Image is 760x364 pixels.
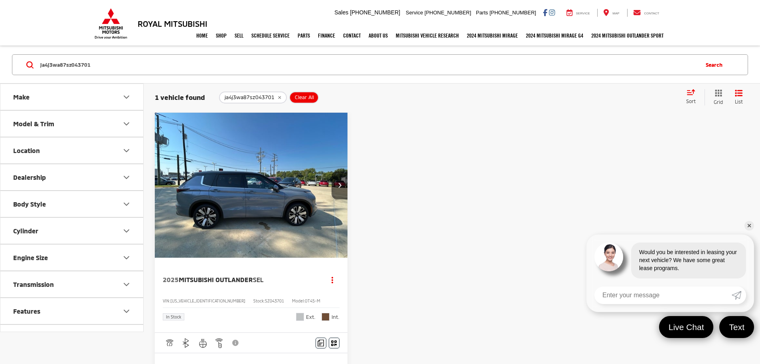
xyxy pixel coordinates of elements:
[682,89,705,105] button: Select sort value
[0,111,144,137] button: Model & TrimModel & Trim
[219,91,287,103] button: remove ja4j3wa87sz043701
[122,173,131,182] div: Dealership
[0,84,144,110] button: MakeMake
[13,200,46,208] div: Body Style
[0,164,144,190] button: DealershipDealership
[729,89,749,105] button: List View
[39,55,698,74] input: Search by Make, Model, or Keyword
[0,191,144,217] button: Body StyleBody Style
[316,338,326,348] button: Comments
[334,9,348,16] span: Sales
[253,276,264,283] span: SEL
[212,26,231,46] a: Shop
[332,313,340,321] span: Int.
[698,55,734,75] button: Search
[314,26,339,46] a: Finance
[306,313,316,321] span: Ext.
[13,147,40,154] div: Location
[0,218,144,244] button: CylinderCylinder
[122,253,131,263] div: Engine Size
[122,199,131,209] div: Body Style
[253,298,265,303] span: Stock:
[231,26,247,46] a: Sell
[0,325,144,351] button: Fuel Type
[225,94,274,101] span: ja4j3wa87sz043701
[627,9,665,17] a: Contact
[155,93,205,101] span: 1 vehicle found
[296,313,304,321] span: Moonstone Gray Metallic/Black Roof
[576,12,590,15] span: Service
[332,276,333,283] span: dropdown dots
[326,273,340,287] button: Actions
[339,26,365,46] a: Contact
[179,276,253,283] span: Mitsubishi Outlander
[0,298,144,324] button: FeaturesFeatures
[154,113,348,259] img: 2025 Mitsubishi Outlander SEL
[476,10,488,16] span: Parts
[163,275,318,284] a: 2025Mitsubishi OutlanderSEL
[214,338,224,348] img: Remote Start
[122,226,131,236] div: Cylinder
[295,94,314,101] span: Clear All
[13,307,40,315] div: Features
[329,338,340,348] button: Window Sticker
[198,338,208,348] img: Heated Steering Wheel
[543,9,547,16] a: Facebook: Click to visit our Facebook page
[154,113,348,258] div: 2025 Mitsubishi Outlander SEL 0
[350,9,400,16] span: [PHONE_NUMBER]
[166,315,181,319] span: In Stock
[490,10,536,16] span: [PHONE_NUMBER]
[122,280,131,289] div: Transmission
[463,26,522,46] a: 2024 Mitsubishi Mirage
[644,12,659,15] span: Contact
[229,334,243,351] button: View Disclaimer
[0,137,144,163] button: LocationLocation
[154,113,348,258] a: 2025 Mitsubishi Outlander SEL2025 Mitsubishi Outlander SEL2025 Mitsubishi Outlander SEL2025 Mitsu...
[561,9,596,17] a: Service
[424,10,471,16] span: [PHONE_NUMBER]
[163,276,179,283] span: 2025
[13,173,46,181] div: Dealership
[322,313,330,321] span: Brick Brown
[289,91,319,103] button: Clear All
[549,9,555,16] a: Instagram: Click to visit our Instagram page
[122,146,131,155] div: Location
[163,298,170,303] span: VIN:
[392,26,463,46] a: Mitsubishi Vehicle Research
[406,10,423,16] span: Service
[181,338,191,348] img: Bluetooth®
[719,316,754,338] a: Text
[318,340,324,346] img: Comments
[331,340,337,346] i: Window Sticker
[332,171,347,199] button: Next image
[0,245,144,271] button: Engine SizeEngine Size
[247,26,294,46] a: Schedule Service: Opens in a new tab
[714,99,723,105] span: Grid
[13,280,54,288] div: Transmission
[294,26,314,46] a: Parts: Opens in a new tab
[170,298,245,303] span: [US_VEHICLE_IDENTIFICATION_NUMBER]
[597,9,625,17] a: Map
[735,98,743,105] span: List
[13,120,54,127] div: Model & Trim
[13,254,48,261] div: Engine Size
[594,243,623,271] img: Agent profile photo
[365,26,392,46] a: About Us
[292,298,305,303] span: Model:
[686,98,696,104] span: Sort
[522,26,587,46] a: 2024 Mitsubishi Mirage G4
[265,298,284,303] span: SZ043701
[122,119,131,129] div: Model & Trim
[13,227,38,235] div: Cylinder
[305,298,320,303] span: OT45-M
[725,322,748,332] span: Text
[631,243,746,278] div: Would you be interested in leasing your next vehicle? We have some great lease programs.
[192,26,212,46] a: Home
[138,19,207,28] h3: Royal Mitsubishi
[587,26,667,46] a: 2024 Mitsubishi Outlander SPORT
[122,306,131,316] div: Features
[13,93,30,101] div: Make
[612,12,619,15] span: Map
[594,286,732,304] input: Enter your message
